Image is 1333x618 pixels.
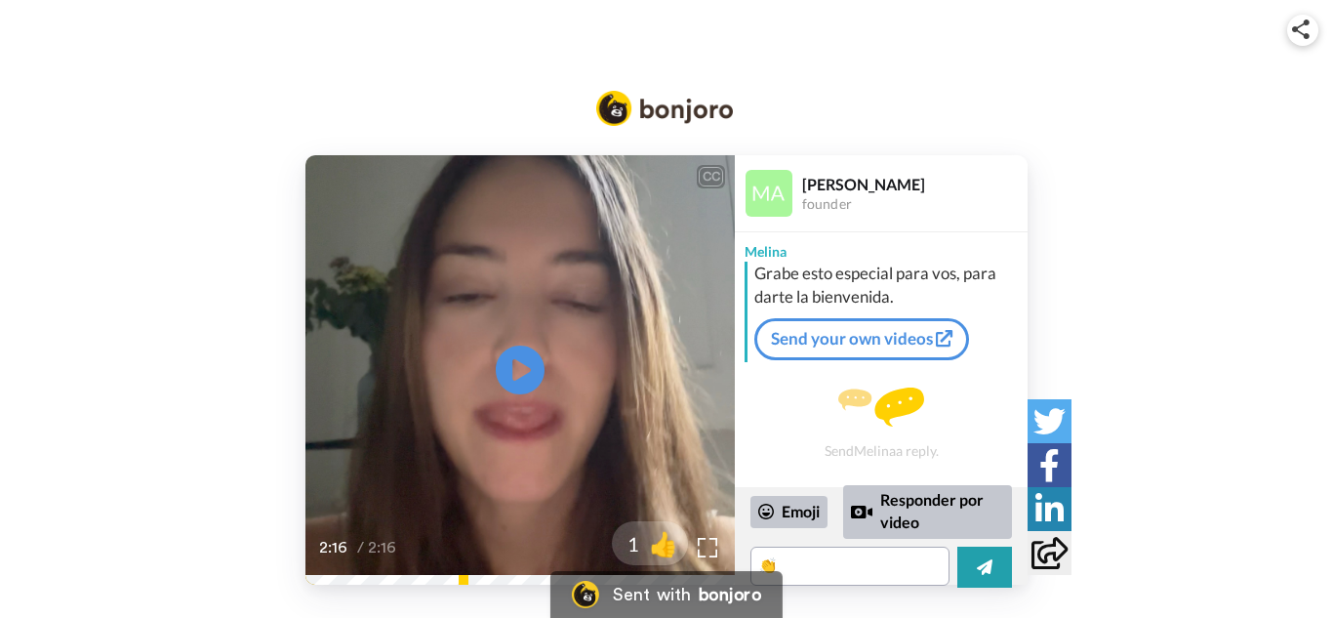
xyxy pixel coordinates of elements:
[596,91,733,126] img: Bonjoro Logo
[750,496,828,527] div: Emoji
[754,318,969,359] a: Send your own videos
[746,170,792,217] img: Profile Image
[735,232,1028,262] div: Melina
[851,500,872,523] div: Reply by Video
[802,196,1027,213] div: founder
[612,530,639,557] span: 1
[735,370,1028,478] div: Send Melina a reply.
[843,485,1012,539] div: Responder por video
[357,536,364,559] span: /
[699,586,761,603] div: bonjoro
[368,536,402,559] span: 2:16
[699,167,723,186] div: CC
[750,547,949,586] textarea: 👏
[838,388,924,427] img: message.svg
[754,262,1023,309] div: Grabe esto especial para vos, para darte la bienvenida.
[550,571,783,618] a: Bonjoro LogoSent withbonjoro
[802,175,1027,193] div: [PERSON_NAME]
[613,586,691,603] div: Sent with
[1292,20,1310,39] img: ic_share.svg
[319,536,353,559] span: 2:16
[572,581,599,608] img: Bonjoro Logo
[612,521,688,565] button: 1👍
[639,528,688,559] span: 👍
